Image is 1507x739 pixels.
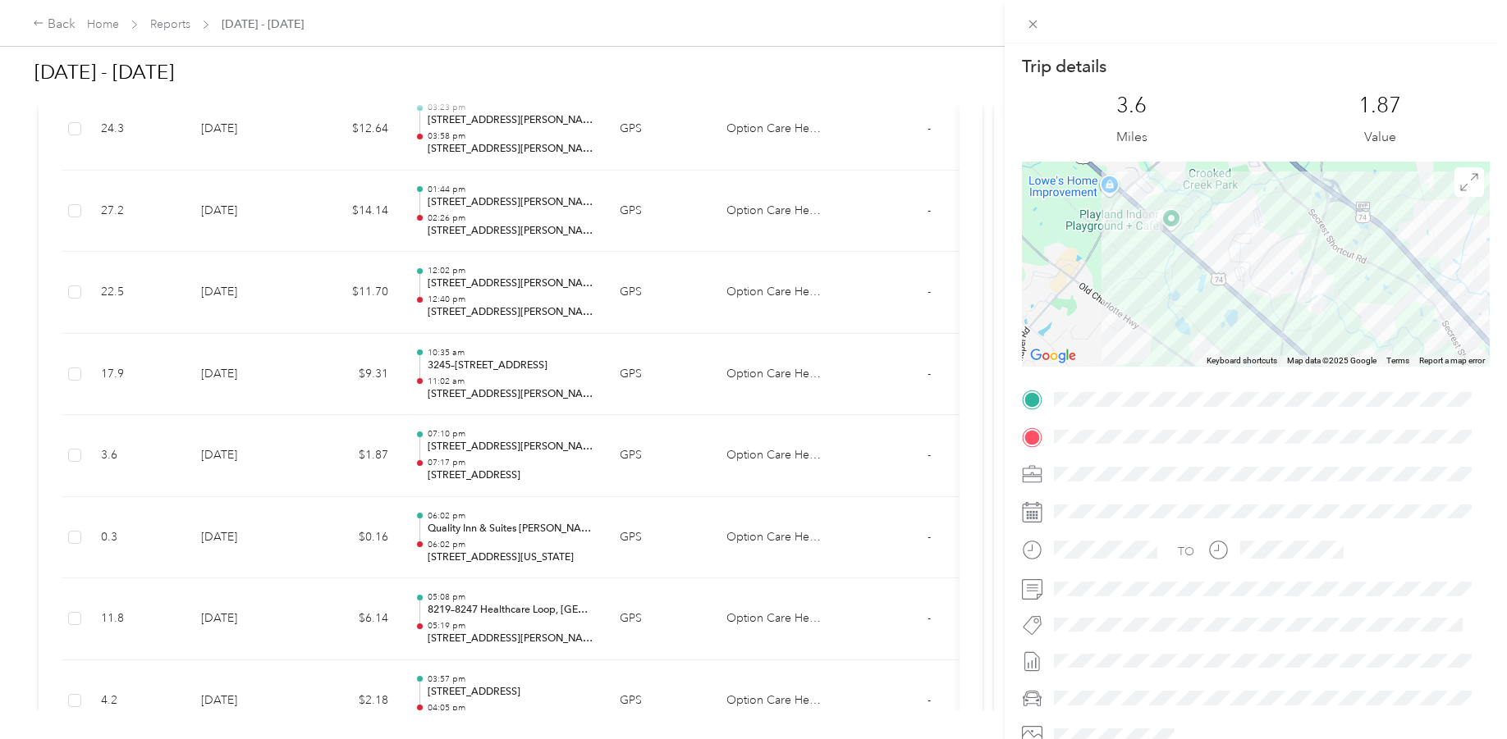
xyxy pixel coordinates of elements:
a: Report a map error [1419,356,1485,365]
p: 3.6 [1116,93,1147,119]
iframe: Everlance-gr Chat Button Frame [1415,647,1507,739]
p: Trip details [1022,55,1106,78]
span: Map data ©2025 Google [1287,356,1376,365]
p: 1.87 [1358,93,1401,119]
div: TO [1178,543,1194,560]
a: Terms (opens in new tab) [1386,356,1409,365]
a: Open this area in Google Maps (opens a new window) [1026,345,1080,367]
img: Google [1026,345,1080,367]
button: Keyboard shortcuts [1207,355,1277,367]
p: Value [1364,127,1396,148]
p: Miles [1116,127,1147,148]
